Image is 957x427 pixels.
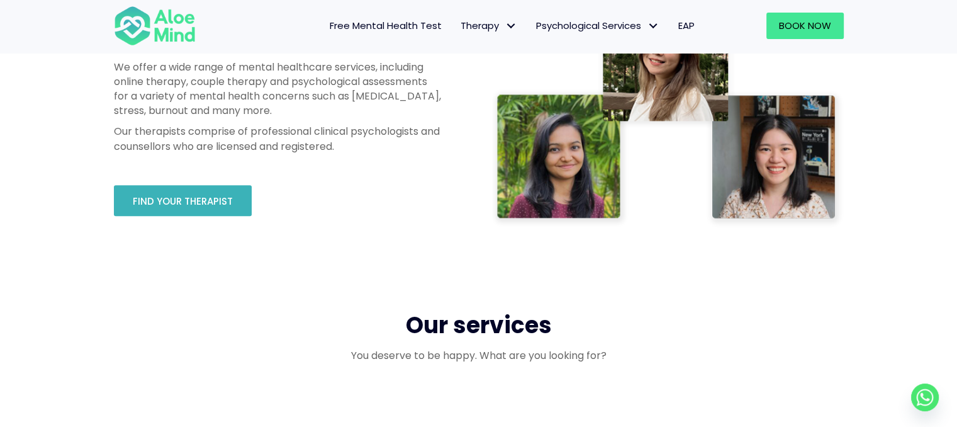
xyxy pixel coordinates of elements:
a: Psychological ServicesPsychological Services: submenu [527,13,669,39]
span: Therapy: submenu [502,17,520,35]
a: Find your therapist [114,185,252,216]
span: Our services [406,309,552,341]
span: Psychological Services: submenu [644,17,663,35]
nav: Menu [212,13,704,39]
span: EAP [678,19,695,32]
a: Whatsapp [911,384,939,411]
span: Book Now [779,19,831,32]
span: Therapy [461,19,517,32]
p: Our therapists comprise of professional clinical psychologists and counsellors who are licensed a... [114,124,441,153]
span: Psychological Services [536,19,659,32]
a: Book Now [766,13,844,39]
img: Aloe mind Logo [114,5,196,47]
p: You deserve to be happy. What are you looking for? [114,348,844,363]
span: Find your therapist [133,195,233,208]
p: We offer a wide range of mental healthcare services, including online therapy, couple therapy and... [114,60,441,118]
span: Free Mental Health Test [330,19,442,32]
a: EAP [669,13,704,39]
a: Free Mental Health Test [320,13,451,39]
a: TherapyTherapy: submenu [451,13,527,39]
